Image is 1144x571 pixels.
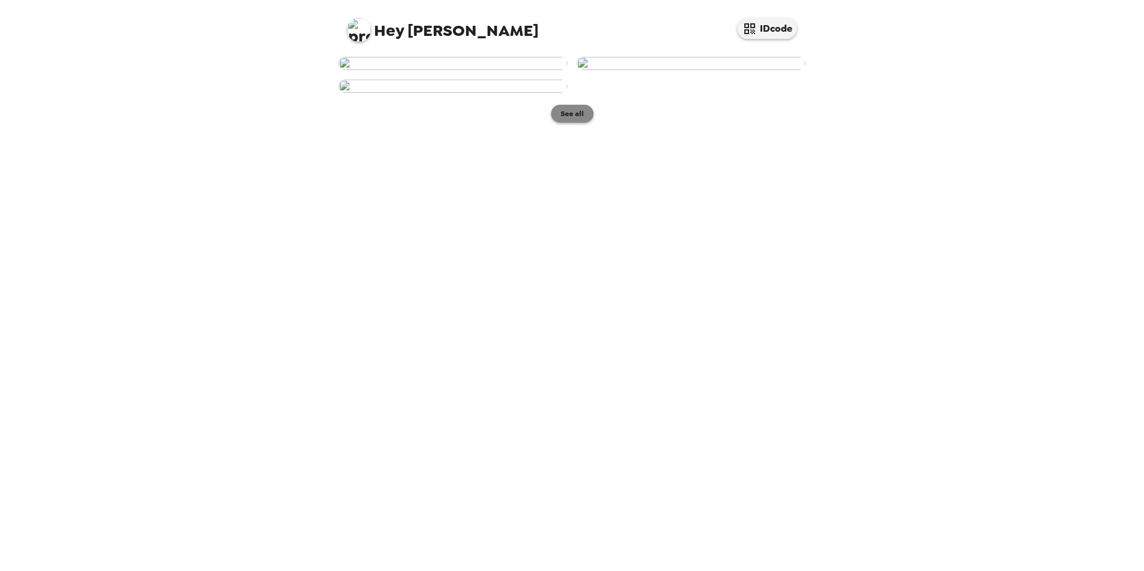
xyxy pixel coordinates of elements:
[347,18,371,42] img: profile pic
[551,105,594,123] button: See all
[577,57,805,70] img: user-277912
[737,18,797,39] button: IDcode
[339,57,567,70] img: user-277916
[374,20,404,41] span: Hey
[339,80,567,93] img: user-276237
[347,12,538,39] span: [PERSON_NAME]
